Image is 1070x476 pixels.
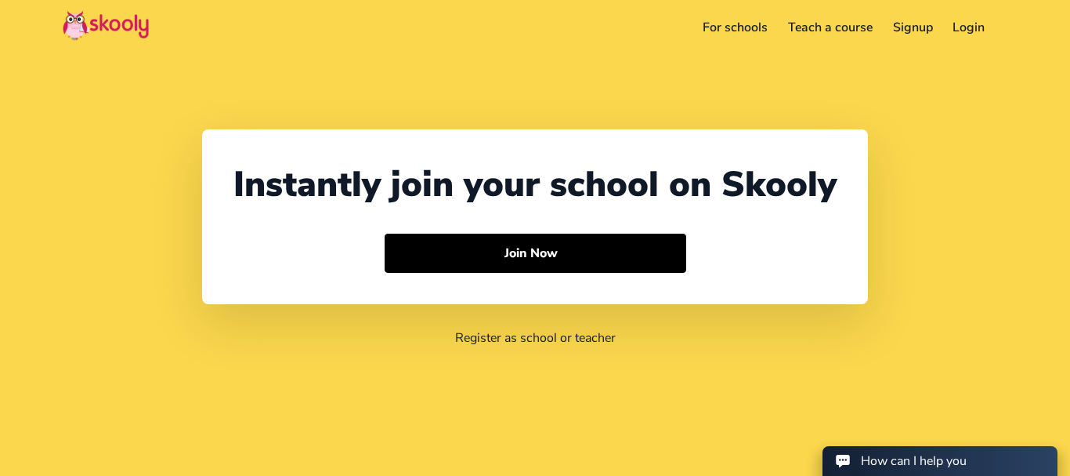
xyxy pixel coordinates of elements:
a: For schools [693,15,779,40]
a: Teach a course [778,15,883,40]
a: Login [942,15,995,40]
a: Signup [883,15,943,40]
div: Instantly join your school on Skooly [233,161,837,209]
img: Skooly [63,10,149,41]
a: Register as school or teacher [455,329,616,347]
button: Join Now [385,234,686,273]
